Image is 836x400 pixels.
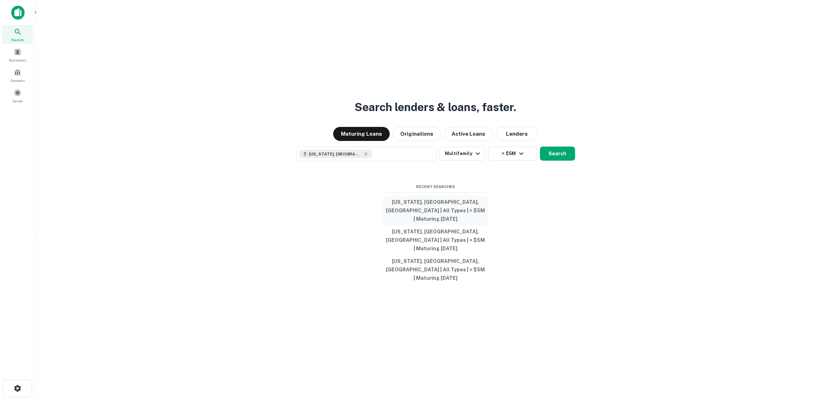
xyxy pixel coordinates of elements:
h3: Search lenders & loans, faster. [355,99,516,116]
button: Maturing Loans [333,127,390,141]
button: [US_STATE], [GEOGRAPHIC_DATA], [GEOGRAPHIC_DATA] | All Types | > $5M | Maturing [DATE] [383,225,488,255]
span: Search [11,37,24,43]
span: Contacts [11,78,25,83]
button: Multifamily [439,147,485,161]
a: Saved [2,86,33,105]
a: Search [2,25,33,44]
span: Borrowers [9,57,26,63]
button: [US_STATE], [GEOGRAPHIC_DATA], [GEOGRAPHIC_DATA] | All Types | > $5M | Maturing [DATE] [383,196,488,225]
button: Originations [393,127,441,141]
span: [US_STATE], [GEOGRAPHIC_DATA], [GEOGRAPHIC_DATA] [309,151,362,157]
a: Contacts [2,66,33,85]
span: Saved [13,98,23,104]
button: [US_STATE], [GEOGRAPHIC_DATA], [GEOGRAPHIC_DATA] | All Types | > $5M | Maturing [DATE] [383,255,488,284]
button: [US_STATE], [GEOGRAPHIC_DATA], [GEOGRAPHIC_DATA] [296,147,436,161]
span: Recent Searches [383,184,488,190]
iframe: Chat Widget [801,344,836,378]
button: Active Loans [444,127,493,141]
button: > $5M [488,147,537,161]
a: Borrowers [2,45,33,64]
button: Lenders [496,127,538,141]
img: capitalize-icon.png [11,6,25,20]
button: Search [540,147,575,161]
